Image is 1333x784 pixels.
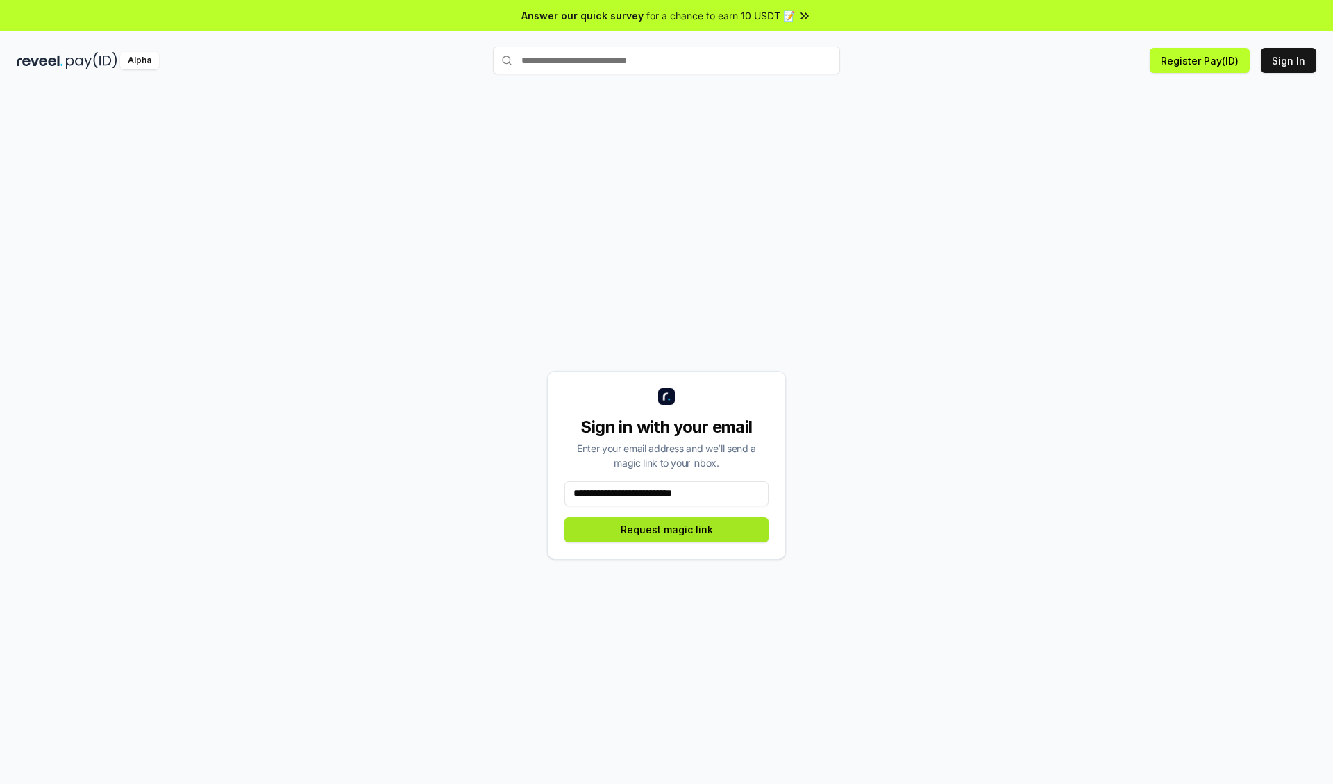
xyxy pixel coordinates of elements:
img: pay_id [66,52,117,69]
button: Sign In [1261,48,1316,73]
div: Enter your email address and we’ll send a magic link to your inbox. [564,441,769,470]
div: Alpha [120,52,159,69]
span: for a chance to earn 10 USDT 📝 [646,8,795,23]
img: reveel_dark [17,52,63,69]
button: Register Pay(ID) [1150,48,1250,73]
div: Sign in with your email [564,416,769,438]
button: Request magic link [564,517,769,542]
span: Answer our quick survey [521,8,644,23]
img: logo_small [658,388,675,405]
